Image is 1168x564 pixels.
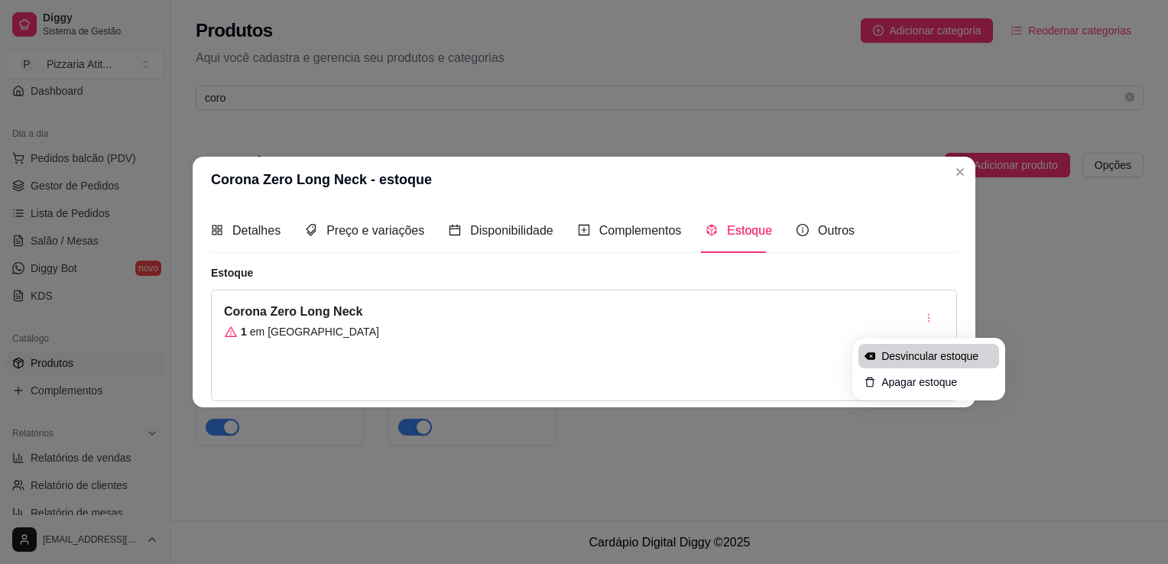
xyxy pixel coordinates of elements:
article: em [GEOGRAPHIC_DATA] [250,324,379,339]
span: Desvincular estoque [881,348,993,364]
span: plus-square [578,224,590,236]
span: Detalhes [232,224,281,237]
span: appstore [211,224,223,236]
span: Apagar estoque [881,374,993,390]
div: stock Actions [855,341,1002,397]
span: tags [305,224,317,236]
span: Preço e variações [326,224,424,237]
span: info-circle [797,224,809,236]
span: Outros [818,224,855,237]
article: Estoque [211,265,957,280]
span: Estoque [727,224,772,237]
span: Disponibilidade [470,224,553,237]
button: Close [948,160,972,184]
header: Corona Zero Long Neck - estoque [193,157,975,203]
span: calendar [449,224,461,236]
article: 1 [241,324,247,339]
span: Complementos [599,224,682,237]
article: Corona Zero Long Neck [224,303,379,321]
ul: stock Actions [858,344,999,394]
span: delete [865,377,875,387]
span: code-sandbox [706,224,718,236]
